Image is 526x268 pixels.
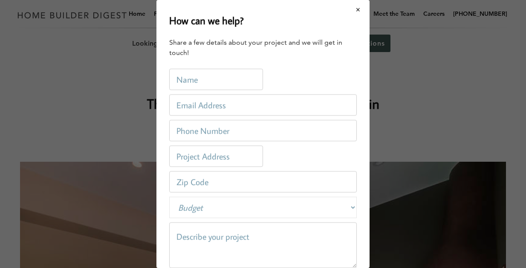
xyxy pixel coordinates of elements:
[169,94,357,116] input: Email Address
[169,120,357,141] input: Phone Number
[169,171,357,192] input: Zip Code
[169,69,263,90] input: Name
[347,1,370,19] button: Close modal
[169,146,263,167] input: Project Address
[169,13,244,28] h2: How can we help?
[169,38,357,58] div: Share a few details about your project and we will get in touch!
